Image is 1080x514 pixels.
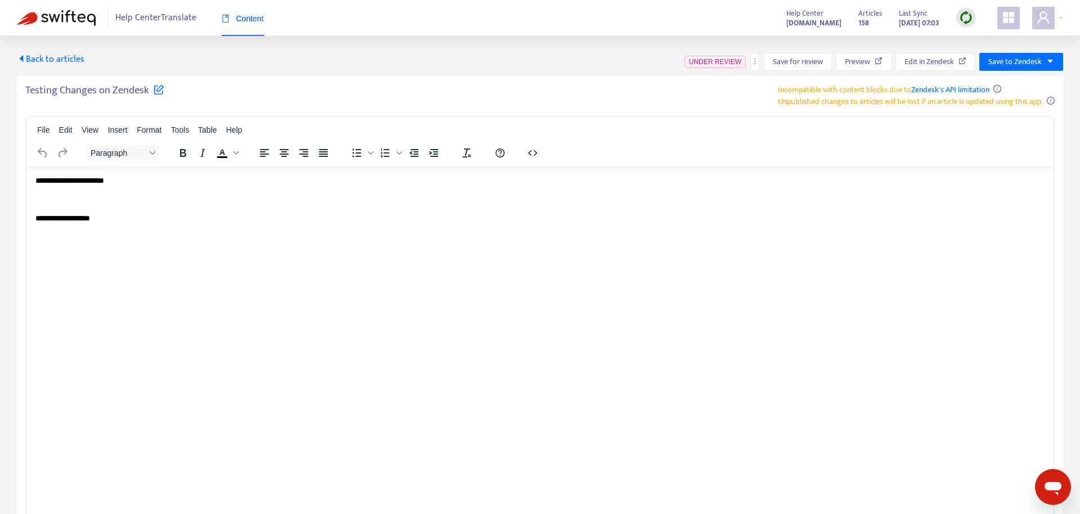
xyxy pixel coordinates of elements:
span: Help Center [786,7,823,20]
span: Save for review [773,56,823,68]
button: Decrease indent [404,145,424,161]
span: appstore [1002,11,1015,24]
div: Bullet list [347,145,375,161]
a: [DOMAIN_NAME] [786,16,841,29]
span: user [1037,11,1050,24]
span: File [37,125,50,134]
span: info-circle [993,85,1001,93]
span: more [751,57,759,65]
span: Articles [858,7,882,20]
span: Table [198,125,217,134]
span: Back to articles [17,52,84,67]
span: Paragraph [91,148,146,157]
span: Preview [845,56,870,68]
span: View [82,125,98,134]
span: caret-down [1046,57,1054,65]
button: Align right [294,145,313,161]
img: Swifteq [17,10,96,26]
span: book [222,15,229,22]
span: Edit [59,125,73,134]
span: info-circle [1047,97,1055,105]
strong: [DATE] 07:03 [899,17,939,29]
span: Edit in Zendesk [904,56,954,68]
button: Redo [53,145,72,161]
iframe: Button to launch messaging window [1035,469,1071,505]
button: more [750,53,759,71]
button: Justify [314,145,333,161]
span: Unpublished changes to articles will be lost if an article is updated using this app. [778,95,1043,108]
button: Undo [33,145,52,161]
button: Block Paragraph [86,145,159,161]
button: Increase indent [424,145,443,161]
button: Italic [193,145,212,161]
button: Save to Zendeskcaret-down [979,53,1063,71]
a: Zendesk's API limitation [911,83,989,96]
strong: [DOMAIN_NAME] [786,17,841,29]
div: Text color Black [213,145,241,161]
span: Format [137,125,161,134]
h5: Testing Changes on Zendesk [25,84,164,103]
span: Help [226,125,242,134]
span: caret-left [17,54,26,63]
button: Align center [274,145,294,161]
span: Insert [108,125,128,134]
span: Help Center Translate [115,7,196,29]
div: Numbered list [376,145,404,161]
button: Help [490,145,510,161]
span: Last Sync [899,7,928,20]
span: Tools [171,125,190,134]
img: sync.dc5367851b00ba804db3.png [959,11,973,25]
span: Save to Zendesk [988,56,1042,68]
button: Bold [173,145,192,161]
button: Preview [836,53,892,71]
span: Content [222,14,264,23]
button: Save for review [764,53,832,71]
button: Edit in Zendesk [895,53,975,71]
span: UNDER REVIEW [689,58,741,66]
button: Clear formatting [457,145,476,161]
strong: 158 [858,17,869,29]
button: Align left [255,145,274,161]
span: Incompatible with content blocks due to [778,83,989,96]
